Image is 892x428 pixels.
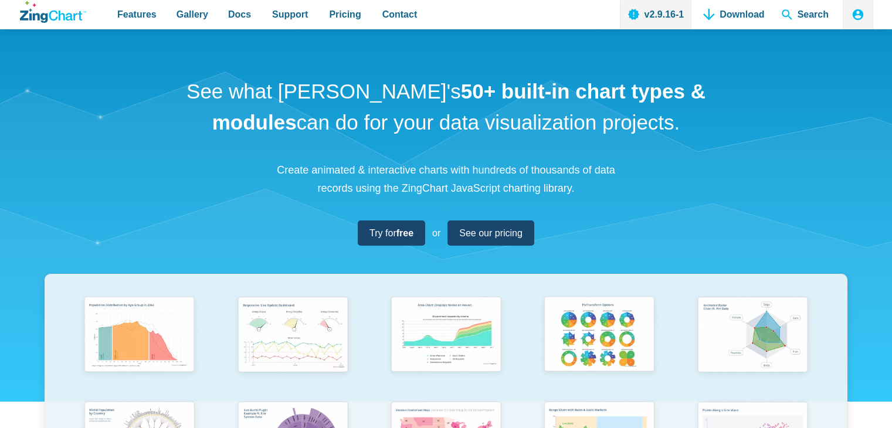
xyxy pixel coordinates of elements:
[358,220,425,246] a: Try forfree
[396,228,413,238] strong: free
[369,225,413,241] span: Try for
[538,292,660,379] img: Pie Transform Options
[228,6,251,22] span: Docs
[432,225,440,241] span: or
[272,6,308,22] span: Support
[177,6,208,22] span: Gallery
[447,220,534,246] a: See our pricing
[523,292,676,397] a: Pie Transform Options
[182,76,710,138] h1: See what [PERSON_NAME]'s can do for your data visualization projects.
[382,6,418,22] span: Contact
[20,1,86,23] a: ZingChart Logo. Click to return to the homepage
[385,292,507,379] img: Area Chart (Displays Nodes on Hover)
[212,80,706,134] strong: 50+ built-in chart types & modules
[369,292,523,397] a: Area Chart (Displays Nodes on Hover)
[117,6,157,22] span: Features
[216,292,369,397] a: Responsive Live Update Dashboard
[329,6,361,22] span: Pricing
[63,292,216,397] a: Population Distribution by Age Group in 2052
[78,292,201,379] img: Population Distribution by Age Group in 2052
[232,292,354,379] img: Responsive Live Update Dashboard
[691,292,814,379] img: Animated Radar Chart ft. Pet Data
[270,161,622,197] p: Create animated & interactive charts with hundreds of thousands of data records using the ZingCha...
[676,292,829,397] a: Animated Radar Chart ft. Pet Data
[459,225,523,241] span: See our pricing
